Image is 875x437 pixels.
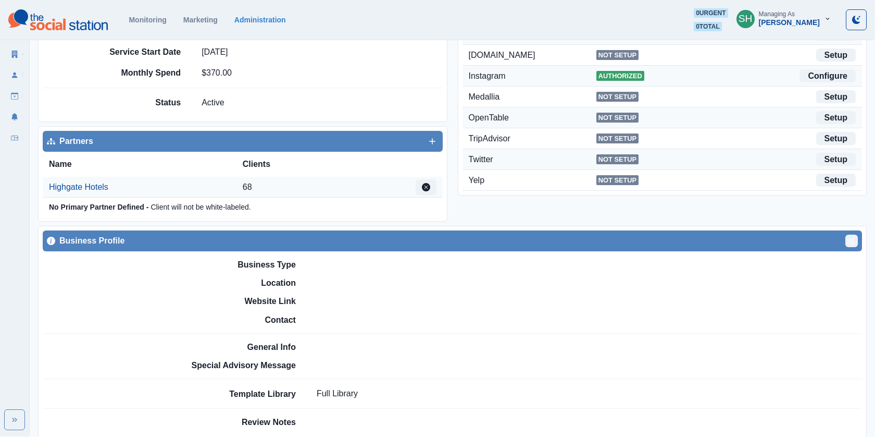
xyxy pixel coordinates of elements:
[846,9,867,30] button: Toggle Mode
[166,342,296,352] h2: General Info
[596,154,639,164] span: Not Setup
[243,181,416,193] div: 68
[49,198,443,217] div: Client will not be white-labeled.
[49,158,243,171] div: Name
[694,8,728,18] span: 0 urgent
[816,153,856,166] a: Setup
[8,9,108,30] img: logoTextSVG.62801f218bc96a9b266caa72a09eb111.svg
[166,417,296,427] h2: Review Notes
[816,90,856,103] a: Setup
[129,16,166,24] a: Monitoring
[469,49,596,62] div: [DOMAIN_NAME]
[103,98,181,107] h2: Status
[469,153,596,166] div: Twitter
[243,158,340,171] div: Clients
[317,387,358,400] p: Full Library
[416,179,436,195] button: Edit
[816,132,856,145] a: Setup
[103,47,181,57] h2: Service Start Date
[739,6,753,31] div: Sara Haas
[166,360,296,370] h2: Special Advisory Message
[49,202,148,213] p: No Primary Partner Defined -
[469,112,596,124] div: OpenTable
[6,46,23,63] a: Clients
[469,91,596,103] div: Medallia
[596,113,639,123] span: Not Setup
[759,10,795,18] div: Managing As
[166,296,296,306] h2: Website Link
[759,18,820,27] div: [PERSON_NAME]
[103,68,181,78] h2: Monthly Spend
[6,67,23,83] a: Users
[47,135,439,148] div: Partners
[596,50,639,60] span: Not Setup
[202,46,228,58] p: [DATE]
[469,70,596,82] div: Instagram
[183,16,218,24] a: Marketing
[728,8,840,29] button: Managing As[PERSON_NAME]
[202,96,224,109] p: Active
[799,69,856,82] a: Configure
[166,315,296,325] h2: Contact
[49,181,108,193] a: Highgate Hotels
[596,133,639,143] span: Not Setup
[166,278,296,288] h2: Location
[6,88,23,104] a: Draft Posts
[234,16,286,24] a: Administration
[596,175,639,185] span: Not Setup
[816,48,856,62] a: Setup
[6,129,23,146] a: Inbox
[47,235,858,247] div: Business Profile
[694,22,722,31] span: 0 total
[469,132,596,145] div: TripAdvisor
[469,174,596,187] div: Yelp
[6,108,23,125] a: Notifications
[816,174,856,187] a: Setup
[596,92,639,102] span: Not Setup
[816,111,856,124] a: Setup
[202,67,232,79] p: $ 370.00
[166,389,296,399] h2: Template Library
[596,71,644,81] span: Authorized
[426,135,439,148] button: Add
[845,235,858,247] button: Edit
[4,409,25,430] button: Expand
[166,260,296,270] h2: Business Type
